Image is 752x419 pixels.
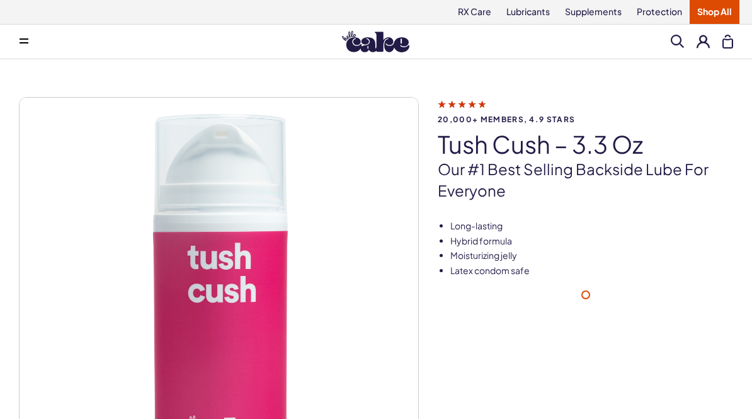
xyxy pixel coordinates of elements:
[438,159,733,201] p: Our #1 best selling backside lube for everyone
[438,131,733,158] h1: Tush Cush – 3.3 oz
[438,98,733,123] a: 20,000+ members, 4.9 stars
[450,220,733,232] li: Long-lasting
[438,115,733,123] span: 20,000+ members, 4.9 stars
[450,250,733,262] li: Moisturizing jelly
[450,265,733,277] li: Latex condom safe
[342,31,409,52] img: Hello Cake
[450,235,733,248] li: Hybrid formula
